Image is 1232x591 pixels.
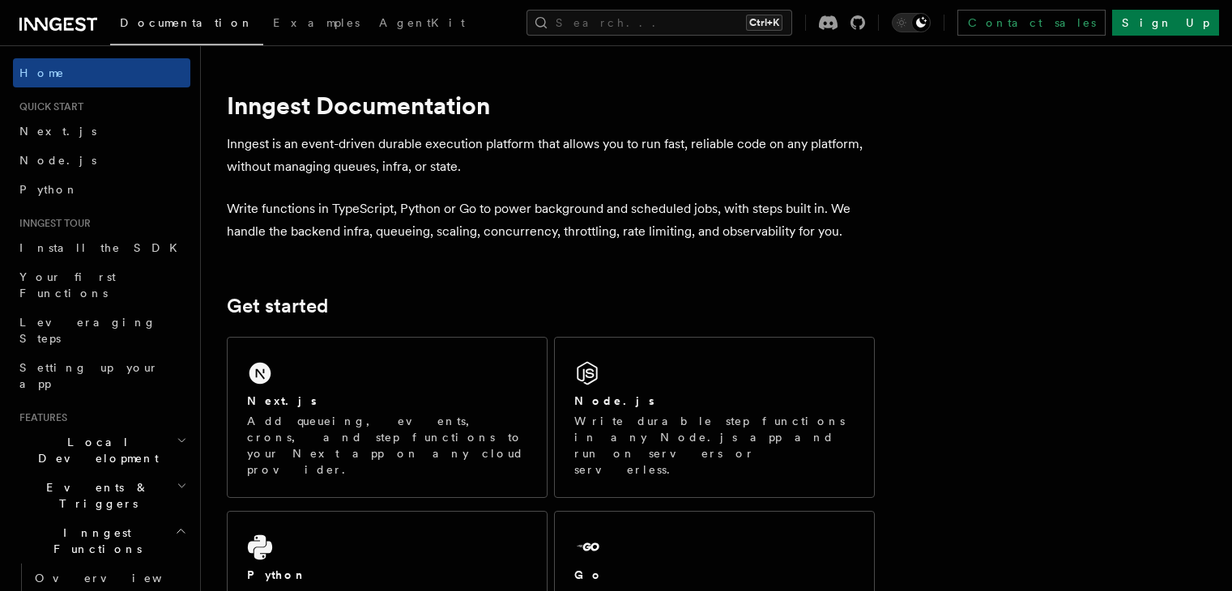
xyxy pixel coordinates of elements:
[13,217,91,230] span: Inngest tour
[13,427,190,473] button: Local Development
[13,434,177,466] span: Local Development
[247,393,317,409] h2: Next.js
[574,393,654,409] h2: Node.js
[892,13,931,32] button: Toggle dark mode
[227,91,875,120] h1: Inngest Documentation
[19,316,156,345] span: Leveraging Steps
[19,125,96,138] span: Next.js
[19,65,65,81] span: Home
[13,100,83,113] span: Quick start
[369,5,475,44] a: AgentKit
[13,146,190,175] a: Node.js
[13,175,190,204] a: Python
[19,154,96,167] span: Node.js
[13,233,190,262] a: Install the SDK
[379,16,465,29] span: AgentKit
[13,525,175,557] span: Inngest Functions
[247,413,527,478] p: Add queueing, events, crons, and step functions to your Next app on any cloud provider.
[13,353,190,398] a: Setting up your app
[13,411,67,424] span: Features
[526,10,792,36] button: Search...Ctrl+K
[227,198,875,243] p: Write functions in TypeScript, Python or Go to power background and scheduled jobs, with steps bu...
[13,518,190,563] button: Inngest Functions
[227,133,875,178] p: Inngest is an event-driven durable execution platform that allows you to run fast, reliable code ...
[263,5,369,44] a: Examples
[554,337,875,498] a: Node.jsWrite durable step functions in any Node.js app and run on servers or serverless.
[1112,10,1219,36] a: Sign Up
[13,117,190,146] a: Next.js
[19,361,159,390] span: Setting up your app
[35,572,202,585] span: Overview
[574,567,603,583] h2: Go
[574,413,855,478] p: Write durable step functions in any Node.js app and run on servers or serverless.
[227,337,548,498] a: Next.jsAdd queueing, events, crons, and step functions to your Next app on any cloud provider.
[746,15,782,31] kbd: Ctrl+K
[247,567,307,583] h2: Python
[13,473,190,518] button: Events & Triggers
[227,295,328,317] a: Get started
[273,16,360,29] span: Examples
[110,5,263,45] a: Documentation
[13,479,177,512] span: Events & Triggers
[19,183,79,196] span: Python
[13,262,190,308] a: Your first Functions
[13,308,190,353] a: Leveraging Steps
[19,270,116,300] span: Your first Functions
[120,16,254,29] span: Documentation
[19,241,187,254] span: Install the SDK
[13,58,190,87] a: Home
[957,10,1106,36] a: Contact sales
